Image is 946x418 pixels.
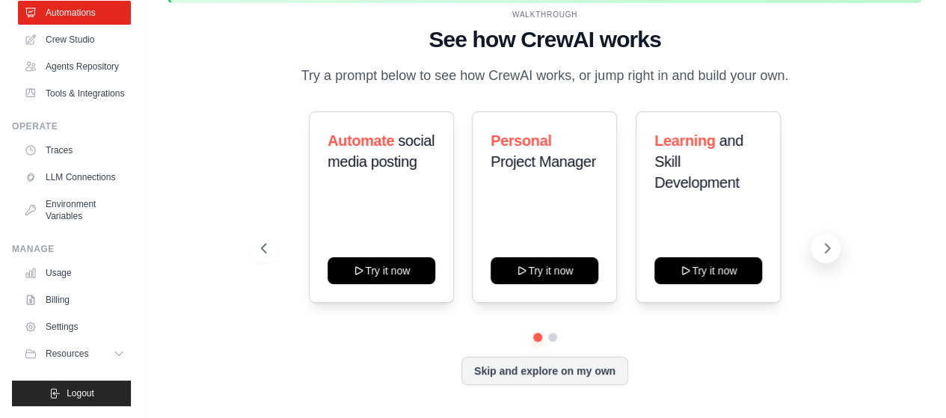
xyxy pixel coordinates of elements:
span: Automate [328,132,394,149]
h1: See how CrewAI works [261,26,829,53]
a: Crew Studio [18,28,131,52]
a: Automations [18,1,131,25]
div: Manage [12,243,131,255]
button: Try it now [328,257,435,284]
button: Try it now [491,257,598,284]
a: Usage [18,261,131,285]
a: Tools & Integrations [18,82,131,105]
a: Traces [18,138,131,162]
div: Operate [12,120,131,132]
a: Environment Variables [18,192,131,228]
iframe: Chat Widget [871,346,946,418]
span: social media posting [328,132,434,170]
button: Resources [18,342,131,366]
a: LLM Connections [18,165,131,189]
span: and Skill Development [654,132,743,191]
span: Learning [654,132,715,149]
button: Try it now [654,257,762,284]
button: Skip and explore on my own [461,357,628,385]
div: WALKTHROUGH [261,9,829,20]
button: Logout [12,381,131,406]
span: Project Manager [491,153,596,170]
a: Agents Repository [18,55,131,79]
span: Personal [491,132,551,149]
a: Settings [18,315,131,339]
p: Try a prompt below to see how CrewAI works, or jump right in and build your own. [294,65,796,87]
a: Billing [18,288,131,312]
span: Resources [46,348,88,360]
span: Logout [67,387,94,399]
